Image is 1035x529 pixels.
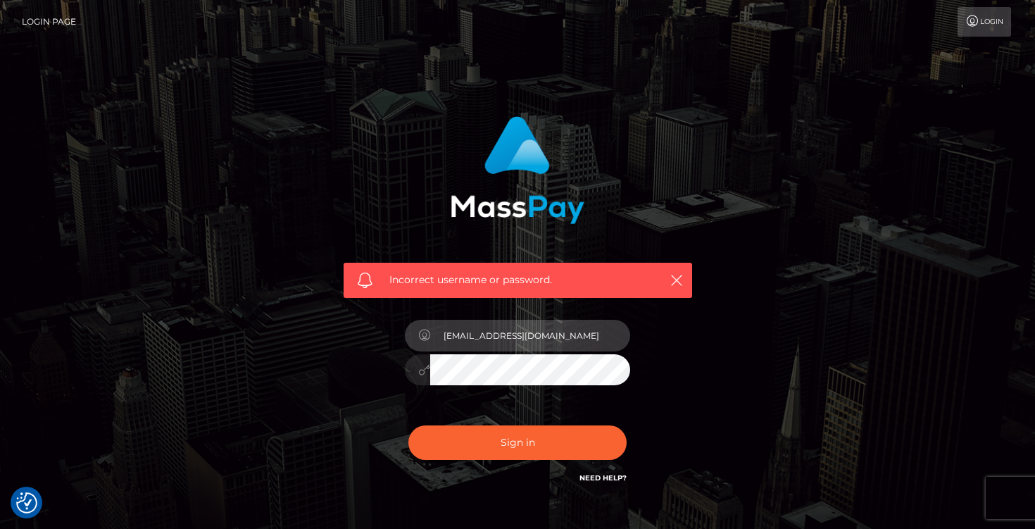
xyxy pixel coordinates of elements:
a: Login [958,7,1011,37]
a: Need Help? [579,473,627,483]
span: Incorrect username or password. [389,273,646,287]
button: Sign in [408,425,627,460]
input: Username... [430,320,630,351]
img: Revisit consent button [16,492,37,514]
a: Login Page [22,7,76,37]
button: Consent Preferences [16,492,37,514]
img: MassPay Login [451,116,584,224]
